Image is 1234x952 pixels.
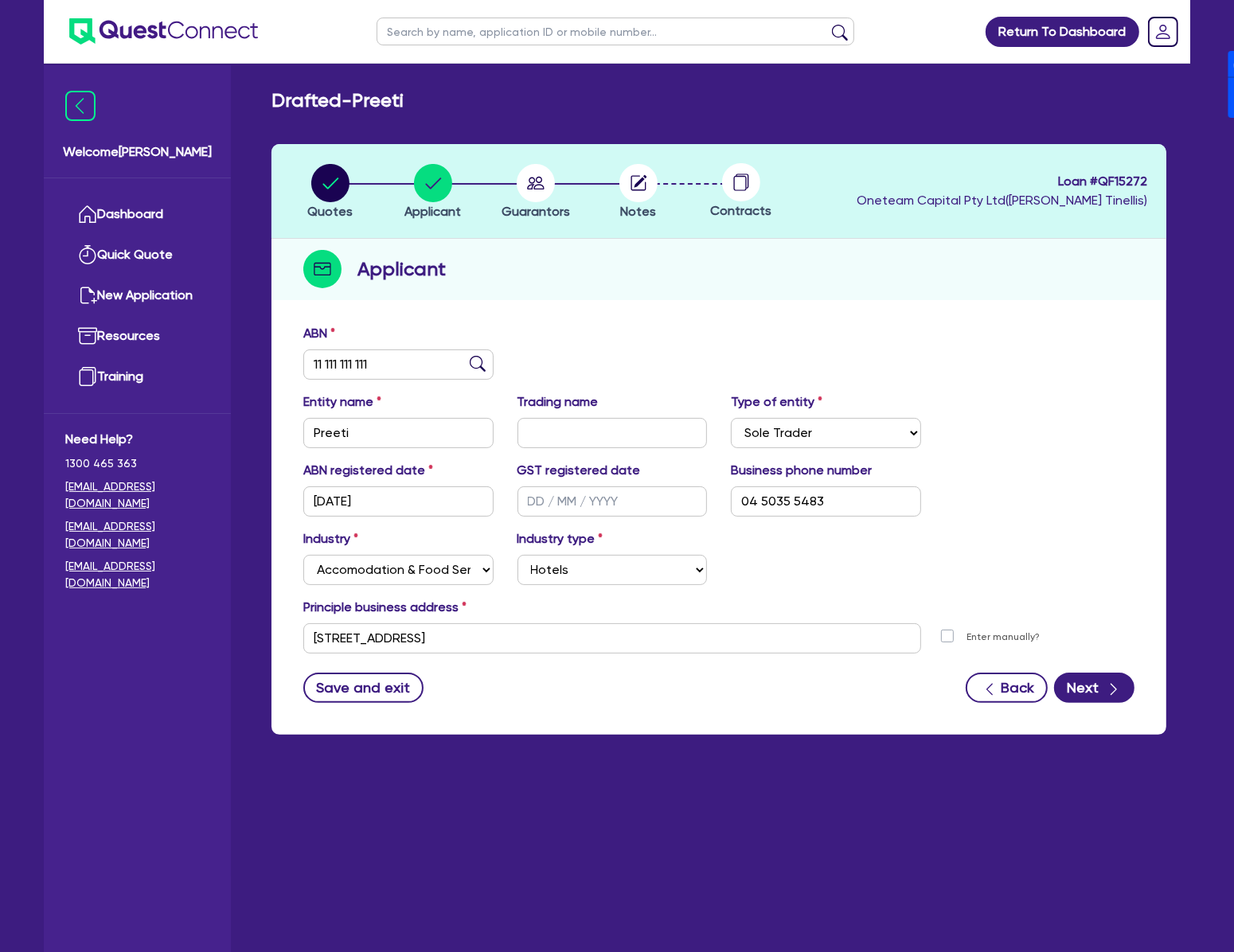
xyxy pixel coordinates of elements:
img: new-application [78,286,97,305]
label: Entity name [303,392,381,412]
input: DD / MM / YYYY [517,486,708,517]
h2: Applicant [357,255,446,283]
button: Back [966,673,1048,703]
a: Resources [65,316,209,357]
label: Trading name [517,392,599,412]
a: Return To Dashboard [986,17,1139,47]
label: Industry [303,529,358,548]
img: quest-connect-logo-blue [69,18,258,45]
span: Quotes [307,204,353,219]
span: Guarantors [502,204,570,219]
label: GST registered date [517,461,641,480]
input: Search by name, application ID or mobile number... [377,18,854,45]
span: Loan # QF15272 [857,172,1147,191]
label: ABN [303,324,335,343]
h2: Drafted - Preeti [271,89,404,112]
button: Save and exit [303,673,424,703]
a: [EMAIL_ADDRESS][DOMAIN_NAME] [65,478,209,512]
a: Dashboard [65,194,209,235]
span: Contracts [711,203,772,218]
label: ABN registered date [303,461,433,480]
img: step-icon [303,250,342,288]
span: Notes [620,204,656,219]
img: resources [78,326,97,345]
a: [EMAIL_ADDRESS][DOMAIN_NAME] [65,558,209,591]
button: Next [1054,673,1134,703]
button: Applicant [404,163,462,222]
a: [EMAIL_ADDRESS][DOMAIN_NAME] [65,518,209,552]
label: Industry type [517,529,603,548]
span: Welcome [PERSON_NAME] [63,142,212,162]
span: Oneteam Capital Pty Ltd ( [PERSON_NAME] Tinellis ) [857,193,1147,208]
button: Quotes [307,163,353,222]
a: Quick Quote [65,235,209,275]
a: Training [65,357,209,397]
label: Business phone number [731,461,872,480]
img: icon-menu-close [65,91,96,121]
img: abn-lookup icon [470,356,486,372]
span: Applicant [404,204,461,219]
input: DD / MM / YYYY [303,486,494,517]
a: Dropdown toggle [1142,11,1184,53]
label: Principle business address [303,598,467,617]
span: Need Help? [65,430,209,449]
img: quick-quote [78,245,97,264]
label: Enter manually? [967,630,1040,645]
button: Guarantors [501,163,571,222]
img: training [78,367,97,386]
button: Notes [619,163,658,222]
a: New Application [65,275,209,316]
span: 1300 465 363 [65,455,209,472]
label: Type of entity [731,392,822,412]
